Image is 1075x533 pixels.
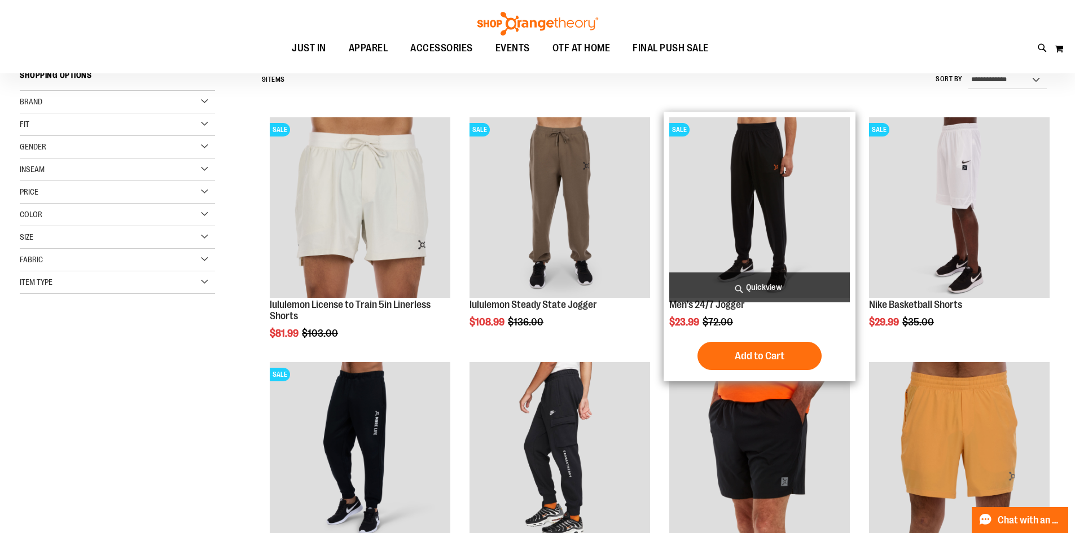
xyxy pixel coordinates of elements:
a: JUST IN [280,36,337,61]
a: Men's 24/7 Jogger [669,299,745,310]
img: lululemon License to Train 5in Linerless Shorts [270,117,450,298]
a: EVENTS [484,36,541,61]
div: product [264,112,456,367]
span: Brand [20,97,42,106]
span: SALE [470,123,490,136]
span: $81.99 [270,328,300,339]
span: 9 [262,76,266,83]
span: SALE [270,123,290,136]
strong: Shopping Options [20,65,215,91]
a: lululemon Steady State JoggerSALE [470,117,650,299]
label: Sort By [936,74,963,84]
a: lululemon License to Train 5in Linerless ShortsSALE [270,117,450,299]
a: Nike Basketball Shorts [869,299,962,310]
span: ACCESSORIES [410,36,473,61]
span: Size [20,232,33,241]
span: Color [20,210,42,219]
img: Product image for 24/7 Jogger [669,117,850,298]
span: Add to Cart [735,350,784,362]
span: Gender [20,142,46,151]
span: $23.99 [669,316,701,328]
h2: Items [262,71,285,89]
span: $29.99 [869,316,901,328]
span: $35.00 [902,316,936,328]
span: EVENTS [495,36,530,61]
a: lululemon License to Train 5in Linerless Shorts [270,299,431,321]
img: lululemon Steady State Jogger [470,117,650,298]
span: JUST IN [292,36,326,61]
span: Price [20,187,38,196]
a: ACCESSORIES [399,36,484,61]
a: Quickview [669,272,850,302]
span: $108.99 [470,316,506,328]
span: SALE [669,123,690,136]
a: Product image for 24/7 JoggerSALE [669,117,850,299]
span: $103.00 [302,328,340,339]
span: $136.00 [508,316,545,328]
img: Product image for Nike Basketball Shorts [869,117,1050,298]
div: product [464,112,656,356]
a: OTF AT HOME [541,36,622,61]
button: Chat with an Expert [972,507,1069,533]
span: FINAL PUSH SALE [633,36,709,61]
img: Shop Orangetheory [476,12,600,36]
span: Fabric [20,255,43,264]
a: FINAL PUSH SALE [621,36,720,61]
span: Fit [20,120,29,129]
button: Add to Cart [697,342,822,370]
span: SALE [270,368,290,381]
div: product [863,112,1055,356]
div: product [664,112,855,381]
span: OTF AT HOME [552,36,611,61]
span: SALE [869,123,889,136]
span: Inseam [20,165,45,174]
span: Chat with an Expert [998,515,1061,526]
span: Item Type [20,277,52,287]
span: APPAREL [349,36,388,61]
span: $72.00 [703,316,735,328]
a: APPAREL [337,36,400,61]
a: Product image for Nike Basketball ShortsSALE [869,117,1050,299]
a: lululemon Steady State Jogger [470,299,597,310]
